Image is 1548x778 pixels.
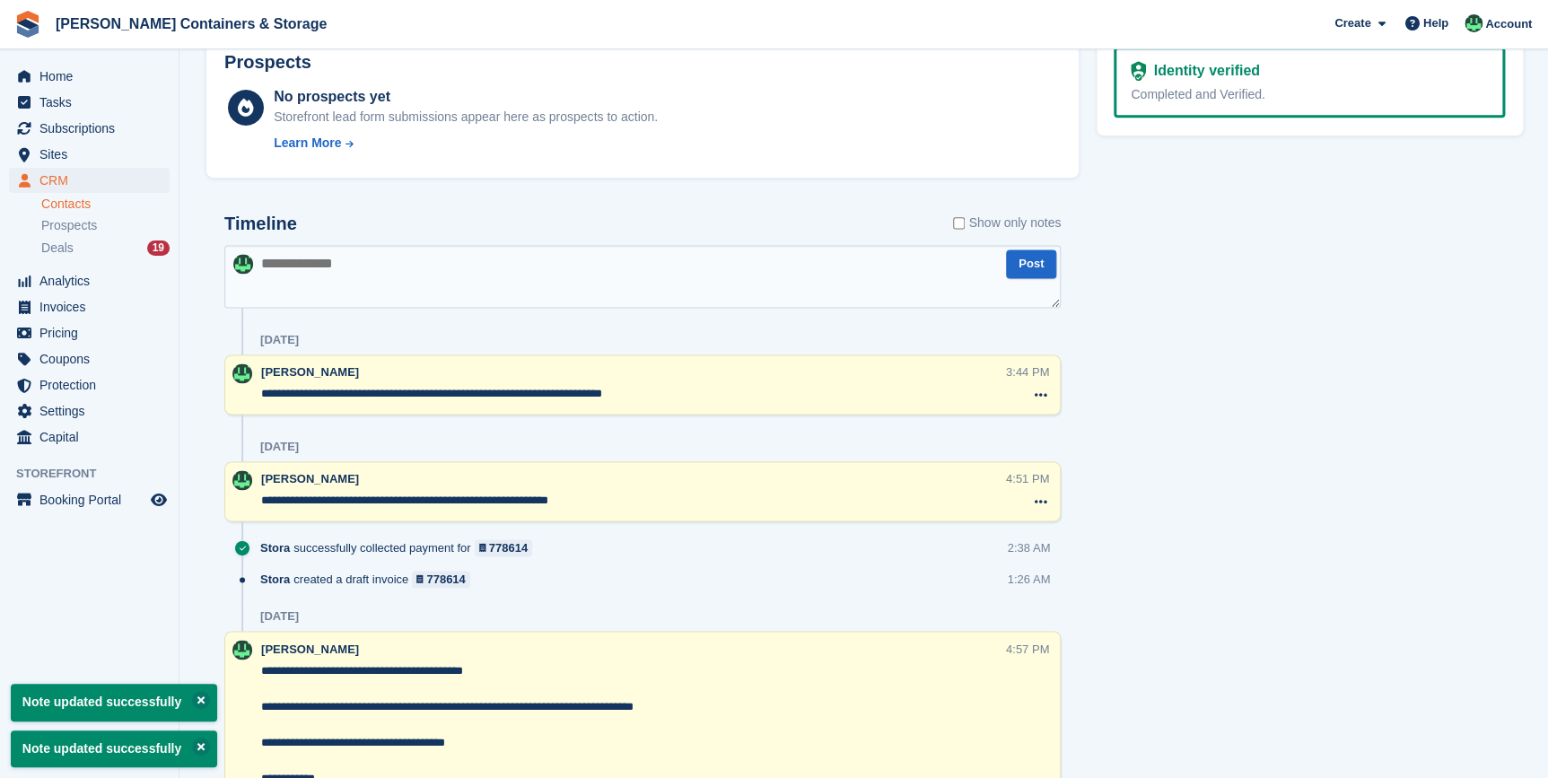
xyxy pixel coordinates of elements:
div: [DATE] [260,333,299,347]
h2: Timeline [224,214,297,234]
a: menu [9,268,170,293]
span: Pricing [39,320,147,345]
a: menu [9,346,170,372]
a: Learn More [274,134,658,153]
div: successfully collected payment for [260,539,541,556]
span: Protection [39,372,147,398]
span: Account [1485,15,1532,33]
div: Learn More [274,134,341,153]
span: CRM [39,168,147,193]
img: Arjun Preetham [232,470,252,490]
span: Invoices [39,294,147,319]
span: Stora [260,571,290,588]
span: Home [39,64,147,89]
span: Deals [41,240,74,257]
p: Note updated successfully [11,684,217,721]
a: menu [9,116,170,141]
input: Show only notes [953,214,965,232]
h2: Prospects [224,52,311,73]
div: 778614 [489,539,528,556]
span: Booking Portal [39,487,147,512]
p: Note updated successfully [11,730,217,767]
div: Identity verified [1146,60,1259,82]
span: Stora [260,539,290,556]
a: 778614 [412,571,470,588]
a: menu [9,90,170,115]
span: Coupons [39,346,147,372]
label: Show only notes [953,214,1061,232]
a: menu [9,64,170,89]
img: Arjun Preetham [1465,14,1482,32]
div: 778614 [426,571,465,588]
span: Prospects [41,217,97,234]
span: [PERSON_NAME] [261,642,359,655]
a: menu [9,168,170,193]
div: 2:38 AM [1007,539,1050,556]
div: 19 [147,240,170,256]
span: Tasks [39,90,147,115]
a: [PERSON_NAME] Containers & Storage [48,9,334,39]
a: menu [9,294,170,319]
div: Completed and Verified. [1131,85,1488,104]
span: Help [1423,14,1448,32]
a: menu [9,424,170,450]
a: menu [9,372,170,398]
img: Arjun Preetham [232,363,252,383]
a: Prospects [41,216,170,235]
span: Subscriptions [39,116,147,141]
div: Storefront lead form submissions appear here as prospects to action. [274,108,658,127]
img: Arjun Preetham [232,640,252,660]
a: Contacts [41,196,170,213]
span: [PERSON_NAME] [261,472,359,485]
div: [DATE] [260,609,299,624]
div: 1:26 AM [1007,571,1050,588]
span: Create [1334,14,1370,32]
a: menu [9,142,170,167]
a: 778614 [475,539,533,556]
div: 4:57 PM [1006,640,1049,657]
span: Storefront [16,465,179,483]
img: stora-icon-8386f47178a22dfd0bd8f6a31ec36ba5ce8667c1dd55bd0f319d3a0aa187defe.svg [14,11,41,38]
div: 4:51 PM [1006,470,1049,487]
span: Analytics [39,268,147,293]
img: Identity Verification Ready [1131,61,1146,81]
span: [PERSON_NAME] [261,365,359,379]
span: Settings [39,398,147,424]
a: menu [9,398,170,424]
span: Sites [39,142,147,167]
div: created a draft invoice [260,571,479,588]
img: Arjun Preetham [233,254,253,274]
a: Deals 19 [41,239,170,258]
span: Capital [39,424,147,450]
a: menu [9,320,170,345]
a: Preview store [148,489,170,511]
button: Post [1006,249,1056,279]
a: menu [9,487,170,512]
div: [DATE] [260,440,299,454]
div: 3:44 PM [1006,363,1049,380]
div: No prospects yet [274,86,658,108]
